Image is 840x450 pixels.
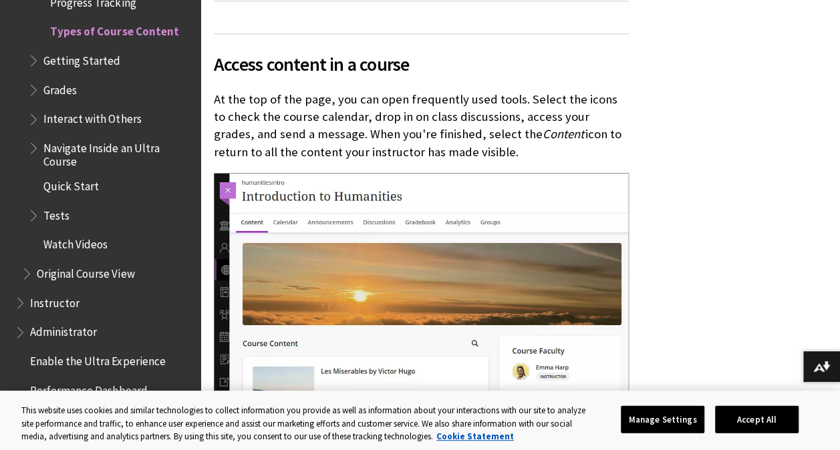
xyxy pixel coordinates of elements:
span: Instructor [30,292,80,310]
p: At the top of the page, you can open frequently used tools. Select the icons to check the course ... [214,91,629,161]
span: Administrator [30,321,97,339]
span: Access content in a course [214,50,629,78]
span: Performance Dashboard [30,379,147,397]
a: More information about your privacy, opens in a new tab [436,431,514,442]
span: Grades [43,79,77,97]
span: Quick Start [43,175,99,193]
button: Manage Settings [621,405,704,433]
span: Tests [43,204,69,222]
span: Content [543,126,584,142]
span: Types of Course Content [50,21,178,39]
div: This website uses cookies and similar technologies to collect information you provide as well as ... [21,404,588,443]
span: Enable the Ultra Experience [30,350,165,368]
span: Getting Started [43,49,120,67]
span: Watch Videos [43,234,108,252]
span: Original Course View [37,262,134,280]
button: Accept All [715,405,799,433]
span: Navigate Inside an Ultra Course [43,137,191,168]
span: Interact with Others [43,108,141,126]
